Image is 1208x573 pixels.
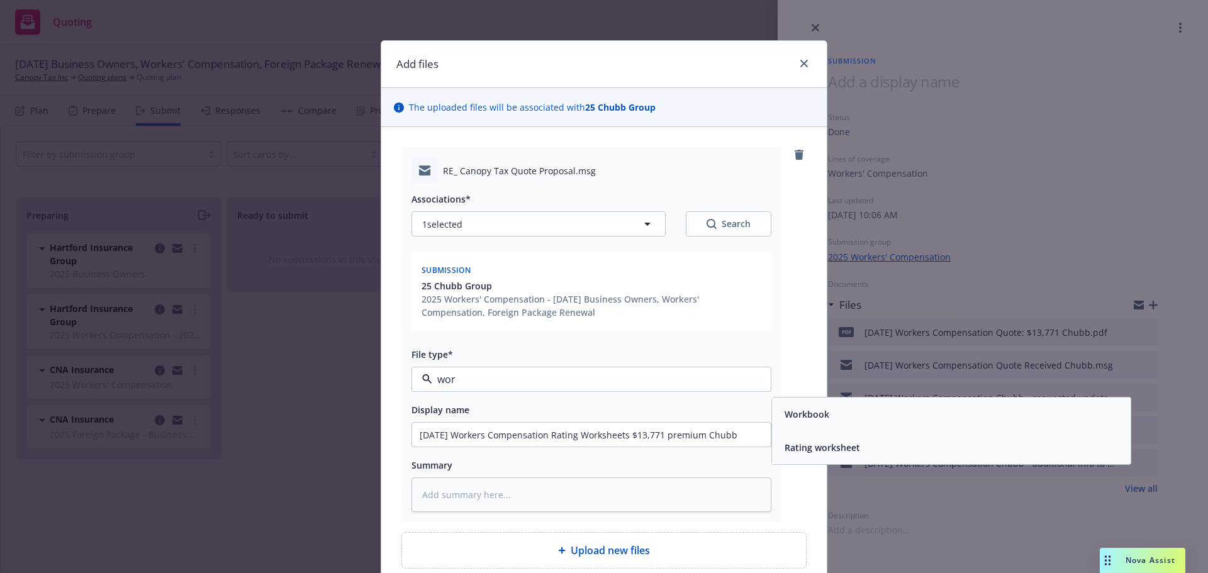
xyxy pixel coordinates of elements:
button: Nova Assist [1100,548,1185,573]
div: Drag to move [1100,548,1116,573]
button: Workbook [785,408,829,421]
button: Rating worksheet [785,441,860,454]
span: Nova Assist [1126,555,1175,565]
